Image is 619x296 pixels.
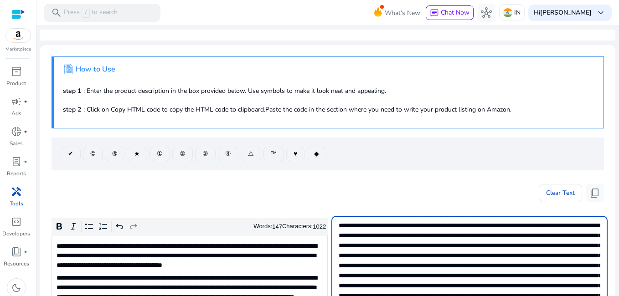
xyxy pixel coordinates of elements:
[52,218,328,235] div: Editor toolbar
[127,147,147,161] button: ★
[271,149,277,158] span: ™
[51,7,62,18] span: search
[540,8,592,17] b: [PERSON_NAME]
[385,5,420,21] span: What's New
[503,8,512,17] img: in.svg
[63,87,81,95] b: step 1
[83,147,103,161] button: ©
[2,230,30,238] p: Developers
[11,246,22,257] span: book_4
[286,147,304,161] button: ♥
[307,147,326,161] button: ◆
[595,7,606,18] span: keyboard_arrow_down
[82,8,90,18] span: /
[539,184,582,202] button: Clear Text
[10,139,23,148] p: Sales
[11,156,22,167] span: lab_profile
[586,184,604,202] button: content_copy
[314,149,319,158] span: ◆
[202,149,208,158] span: ③
[263,147,284,161] button: ™
[11,282,22,293] span: dark_mode
[430,9,439,18] span: chat
[11,186,22,197] span: handyman
[4,260,29,268] p: Resources
[248,149,254,158] span: ⚠
[64,8,118,18] p: Press to search
[11,66,22,77] span: inventory_2
[225,149,231,158] span: ④
[24,130,27,133] span: fiber_manual_record
[7,169,26,178] p: Reports
[90,149,95,158] span: ©
[105,147,124,161] button: ®
[481,7,492,18] span: hub
[441,8,469,17] span: Chat Now
[534,10,592,16] p: Hi
[63,105,81,114] b: step 2
[477,4,495,22] button: hub
[24,160,27,163] span: fiber_manual_record
[195,147,216,161] button: ③
[11,96,22,107] span: campaign
[294,149,297,158] span: ♥
[6,29,31,42] img: amazon.svg
[63,105,594,114] p: : Click on Copy HTML code to copy the HTML code to clipboard.Paste the code in the section where ...
[172,147,193,161] button: ②
[10,199,23,208] p: Tools
[5,46,31,53] p: Marketplace
[24,100,27,103] span: fiber_manual_record
[180,149,186,158] span: ②
[546,184,575,202] span: Clear Text
[63,86,594,96] p: : Enter the product description in the box provided below. Use symbols to make it look neat and a...
[426,5,474,20] button: chatChat Now
[589,188,600,199] span: content_copy
[76,65,115,74] h4: How to Use
[218,147,238,161] button: ④
[112,149,117,158] span: ®
[272,223,282,230] label: 147
[11,109,21,117] p: Ads
[313,223,326,230] label: 1022
[61,147,81,161] button: ✔
[6,79,26,87] p: Product
[150,147,170,161] button: ①
[24,250,27,254] span: fiber_manual_record
[11,216,22,227] span: code_blocks
[157,149,163,158] span: ①
[11,126,22,137] span: donut_small
[514,5,521,20] p: IN
[68,149,73,158] span: ✔
[241,147,261,161] button: ⚠
[253,221,326,232] div: Words: Characters:
[134,149,140,158] span: ★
